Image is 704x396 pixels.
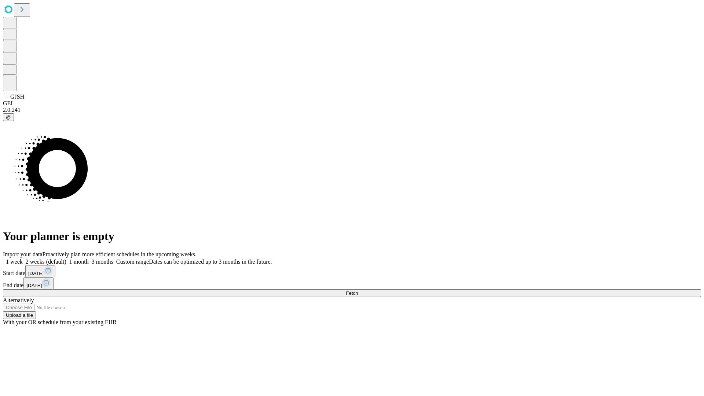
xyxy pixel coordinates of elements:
button: @ [3,113,14,121]
span: 3 months [92,258,113,265]
span: 2 weeks (default) [26,258,66,265]
h1: Your planner is empty [3,230,701,243]
span: 1 week [6,258,23,265]
span: Fetch [346,290,358,296]
span: GJSH [10,93,24,100]
div: End date [3,277,701,289]
span: Proactively plan more efficient schedules in the upcoming weeks. [43,251,197,257]
button: [DATE] [23,277,54,289]
div: GEI [3,100,701,107]
span: Dates can be optimized up to 3 months in the future. [149,258,272,265]
button: Upload a file [3,311,36,319]
span: [DATE] [28,271,44,276]
span: Import your data [3,251,43,257]
span: Custom range [116,258,149,265]
span: With your OR schedule from your existing EHR [3,319,117,325]
span: [DATE] [26,283,42,288]
button: Fetch [3,289,701,297]
div: 2.0.241 [3,107,701,113]
span: 1 month [69,258,89,265]
span: @ [6,114,11,120]
span: Alternatively [3,297,34,303]
div: Start date [3,265,701,277]
button: [DATE] [25,265,55,277]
